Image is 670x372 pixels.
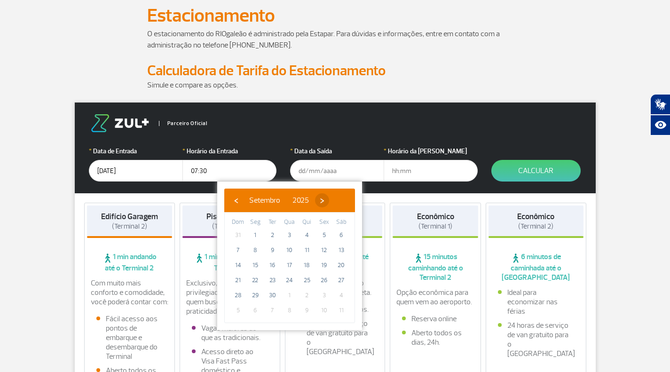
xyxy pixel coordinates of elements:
span: 1 [248,228,263,243]
input: dd/mm/aaaa [89,160,183,182]
p: Exclusivo, com localização privilegiada e ideal para quem busca conforto e praticidade. [186,278,274,316]
span: 6 minutos de caminhada até o [GEOGRAPHIC_DATA] [489,252,583,282]
button: ‹ [229,193,243,207]
li: Ideal para economizar nas férias [498,288,574,316]
button: 2025 [286,193,315,207]
li: Aberto todos os dias, 24h. [402,328,469,347]
label: Data da Saída [290,146,384,156]
span: Parceiro Oficial [159,121,207,126]
span: 9 [300,303,315,318]
bs-datepicker-navigation-view: ​ ​ ​ [229,194,329,204]
button: Abrir tradutor de língua de sinais. [650,94,670,115]
span: 2025 [292,196,309,205]
li: Vagas maiores do que as tradicionais. [192,324,268,342]
th: weekday [264,217,281,228]
span: Setembro [249,196,280,205]
span: 22 [248,273,263,288]
strong: Piso Premium [206,212,253,222]
li: 24 horas de serviço de van gratuito para o [GEOGRAPHIC_DATA] [498,321,574,358]
span: 19 [316,258,331,273]
span: 24 [282,273,297,288]
span: 2 [300,288,315,303]
h2: Calculadora de Tarifa do Estacionamento [147,62,523,79]
span: 23 [265,273,280,288]
span: 26 [316,273,331,288]
span: 18 [300,258,315,273]
span: 17 [282,258,297,273]
span: 4 [300,228,315,243]
span: 10 [282,243,297,258]
label: Data de Entrada [89,146,183,156]
span: 27 [334,273,349,288]
span: 1 min andando até o Terminal 2 [87,252,173,273]
span: 11 [334,303,349,318]
span: 1 [282,288,297,303]
bs-datepicker-container: calendar [217,182,362,330]
input: hh:mm [384,160,478,182]
span: 8 [282,303,297,318]
button: Calcular [491,160,581,182]
span: 8 [248,243,263,258]
span: 4 [334,288,349,303]
span: 6 [248,303,263,318]
span: 20 [334,258,349,273]
span: 9 [265,243,280,258]
span: (Terminal 1) [418,222,452,231]
span: 15 [248,258,263,273]
p: Com muito mais conforto e comodidade, você poderá contar com: [91,278,169,307]
span: 5 [316,228,331,243]
span: 14 [230,258,245,273]
span: 25 [300,273,315,288]
h1: Estacionamento [147,8,523,24]
span: 7 [230,243,245,258]
th: weekday [247,217,264,228]
span: 12 [316,243,331,258]
span: 29 [248,288,263,303]
li: Fácil acesso aos pontos de embarque e desembarque do Terminal [96,314,163,361]
span: 1 min andando até o Terminal 2 [182,252,277,273]
span: 2 [265,228,280,243]
th: weekday [229,217,247,228]
li: Reserva online [402,314,469,324]
p: O estacionamento do RIOgaleão é administrado pela Estapar. Para dúvidas e informações, entre em c... [147,28,523,51]
span: 6 [334,228,349,243]
span: 13 [334,243,349,258]
input: hh:mm [182,160,276,182]
span: 3 [282,228,297,243]
button: Setembro [243,193,286,207]
span: 7 [265,303,280,318]
span: 30 [265,288,280,303]
th: weekday [281,217,299,228]
th: weekday [298,217,315,228]
label: Horário da Entrada [182,146,276,156]
input: dd/mm/aaaa [290,160,384,182]
span: (Terminal 2) [112,222,147,231]
span: 31 [230,228,245,243]
strong: Edifício Garagem [101,212,158,222]
button: › [315,193,329,207]
label: Horário da [PERSON_NAME] [384,146,478,156]
span: 21 [230,273,245,288]
button: Abrir recursos assistivos. [650,115,670,135]
span: 11 [300,243,315,258]
div: Plugin de acessibilidade da Hand Talk. [650,94,670,135]
p: Simule e compare as opções. [147,79,523,91]
li: 24 horas de serviço de van gratuito para o [GEOGRAPHIC_DATA] [297,319,373,356]
span: (Terminal 2) [212,222,247,231]
span: 5 [230,303,245,318]
th: weekday [315,217,333,228]
span: (Terminal 2) [518,222,553,231]
strong: Econômico [417,212,454,222]
img: logo-zul.png [89,114,151,132]
span: 3 [316,288,331,303]
span: 16 [265,258,280,273]
span: 15 minutos caminhando até o Terminal 2 [393,252,478,282]
th: weekday [332,217,350,228]
span: 10 [316,303,331,318]
strong: Econômico [517,212,554,222]
span: 28 [230,288,245,303]
p: Opção econômica para quem vem ao aeroporto. [396,288,474,307]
